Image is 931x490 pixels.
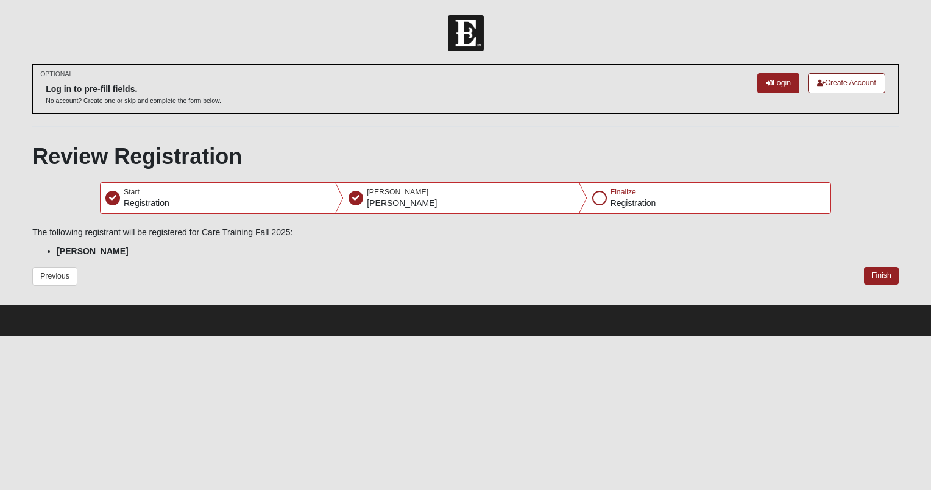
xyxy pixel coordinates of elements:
strong: [PERSON_NAME] [57,246,128,256]
button: Finish [864,267,899,285]
span: Finalize [611,188,636,196]
a: Create Account [808,73,885,93]
span: [PERSON_NAME] [367,188,428,196]
h6: Log in to pre-fill fields. [46,84,221,94]
a: Login [757,73,799,93]
p: [PERSON_NAME] [367,197,437,210]
p: The following registrant will be registered for Care Training Fall 2025: [32,226,899,239]
img: Church of Eleven22 Logo [448,15,484,51]
button: Previous [32,267,77,286]
span: Start [124,188,140,196]
p: Registration [124,197,169,210]
h1: Review Registration [32,143,899,169]
small: OPTIONAL [40,69,73,79]
p: Registration [611,197,656,210]
p: No account? Create one or skip and complete the form below. [46,96,221,105]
